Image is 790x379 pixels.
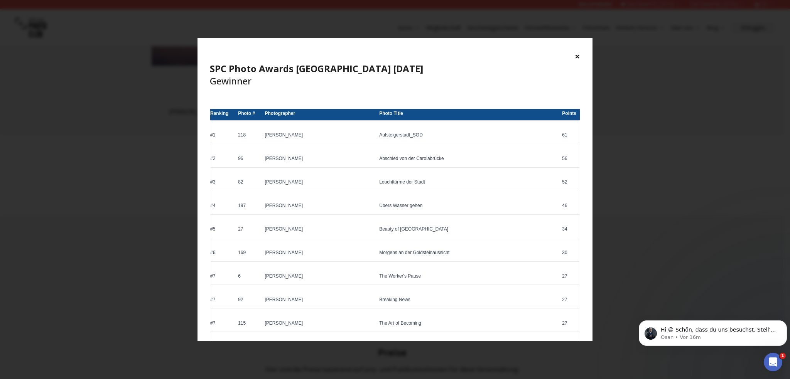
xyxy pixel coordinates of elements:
td: 52 [560,175,580,191]
td: 197 [235,199,262,214]
td: Aufsteigerstadt_SGD [376,128,559,144]
th: Photo # [235,109,262,120]
td: 46 [560,199,580,214]
td: [PERSON_NAME] [262,128,377,144]
h4: Gewinner [210,62,580,87]
td: The Worker's Pause [376,270,559,285]
td: 26 [560,340,580,355]
th: Photo Title [376,109,559,120]
span: 1 [780,353,786,359]
td: #3 [210,175,236,191]
td: [PERSON_NAME] [262,340,377,355]
th: Points [560,109,580,120]
td: 115 [235,317,262,332]
td: [PERSON_NAME] [262,199,377,214]
iframe: Intercom notifications Nachricht [636,304,790,358]
td: #6 [210,246,236,261]
td: #7 [210,270,236,285]
td: Morgens an der Goldsteinaussicht [376,246,559,261]
td: Weinbergschnecke [376,340,559,355]
td: [PERSON_NAME] [262,222,377,238]
td: 96 [235,152,262,167]
td: Abschied von der Carolabrücke [376,152,559,167]
td: 27 [560,317,580,332]
td: #1 [210,128,236,144]
td: 27 [560,293,580,308]
td: #2 [210,152,236,167]
th: Ranking [210,109,236,120]
td: 94 [235,340,262,355]
td: Übers Wasser gehen [376,199,559,214]
td: [PERSON_NAME] [262,175,377,191]
td: [PERSON_NAME] [262,317,377,332]
td: 82 [235,175,262,191]
td: 27 [560,270,580,285]
td: Leuchttürme der Stadt [376,175,559,191]
td: #10 [210,340,236,355]
b: SPC Photo Awards [GEOGRAPHIC_DATA] [DATE] [210,62,423,75]
th: Photographer [262,109,377,120]
td: 6 [235,270,262,285]
td: [PERSON_NAME] [262,152,377,167]
td: 218 [235,128,262,144]
td: #7 [210,317,236,332]
td: Breaking News [376,293,559,308]
td: 92 [235,293,262,308]
td: 34 [560,222,580,238]
td: 56 [560,152,580,167]
td: Beauty of [GEOGRAPHIC_DATA] [376,222,559,238]
iframe: Intercom live chat [764,353,782,371]
td: #4 [210,199,236,214]
td: 27 [235,222,262,238]
td: 61 [560,128,580,144]
td: [PERSON_NAME] [262,270,377,285]
td: [PERSON_NAME] [262,293,377,308]
td: #7 [210,293,236,308]
td: #5 [210,222,236,238]
td: 30 [560,246,580,261]
button: × [575,50,580,62]
td: [PERSON_NAME] [262,246,377,261]
td: The Art of Becoming [376,317,559,332]
td: 169 [235,246,262,261]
